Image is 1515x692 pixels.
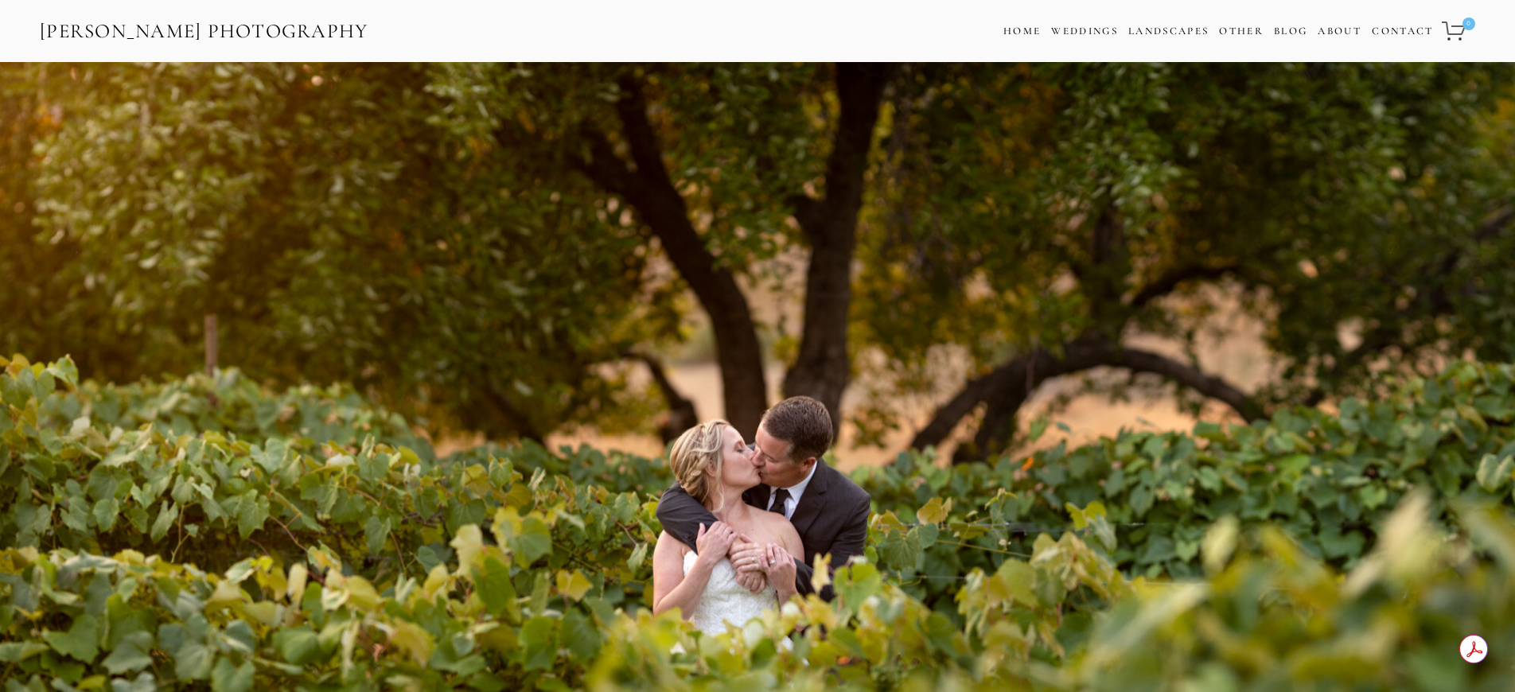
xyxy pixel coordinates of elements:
a: Other [1219,25,1264,37]
a: About [1318,20,1361,43]
a: Weddings [1051,25,1118,37]
a: [PERSON_NAME] Photography [38,14,370,49]
a: Home [1003,20,1041,43]
span: 0 [1462,17,1475,30]
a: 0 items in cart [1439,12,1477,50]
a: Contact [1372,20,1433,43]
a: Blog [1274,20,1307,43]
a: Landscapes [1128,25,1209,37]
